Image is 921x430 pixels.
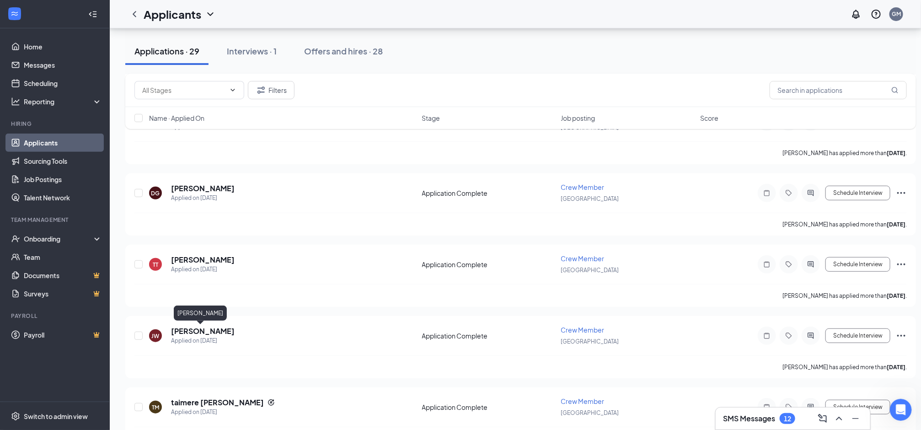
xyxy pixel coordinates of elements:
div: Reporting [24,97,102,106]
p: [PERSON_NAME] has applied more than . [782,149,907,157]
svg: Filter [256,85,267,96]
span: Crew Member [561,183,605,191]
b: [DATE] [887,364,905,371]
a: PayrollCrown [24,326,102,344]
div: TT [153,261,158,269]
a: Sourcing Tools [24,152,102,170]
svg: ChevronDown [229,86,236,94]
div: Interviews · 1 [227,45,277,57]
b: [DATE] [887,292,905,299]
span: [GEOGRAPHIC_DATA] [561,267,619,274]
span: Job posting [561,113,595,123]
div: Payroll [11,312,100,320]
div: Application Complete [422,260,556,269]
h5: [PERSON_NAME] [171,255,235,265]
svg: Notifications [851,9,862,20]
div: JW [152,332,160,340]
input: Search in applications [770,81,907,99]
span: Crew Member [561,254,605,263]
svg: ChevronUp [834,413,845,424]
svg: Collapse [88,10,97,19]
a: DocumentsCrown [24,266,102,285]
div: Applications · 29 [134,45,199,57]
button: Minimize [848,411,863,426]
a: SurveysCrown [24,285,102,303]
a: Job Postings [24,170,102,188]
svg: Analysis [11,97,20,106]
svg: Tag [783,332,794,339]
div: [PERSON_NAME] [174,306,227,321]
svg: ActiveChat [805,403,816,411]
span: Crew Member [561,397,605,405]
a: Home [24,38,102,56]
button: Schedule Interview [825,257,890,272]
svg: Tag [783,261,794,268]
svg: WorkstreamLogo [10,9,19,18]
a: Team [24,248,102,266]
div: Switch to admin view [24,412,88,421]
div: Applied on [DATE] [171,265,235,274]
svg: Note [761,403,772,411]
a: Messages [24,56,102,74]
svg: Tag [783,403,794,411]
div: Application Complete [422,188,556,198]
svg: Note [761,332,772,339]
span: [GEOGRAPHIC_DATA] [561,338,619,345]
svg: Ellipses [896,259,907,270]
span: Stage [422,113,440,123]
span: [GEOGRAPHIC_DATA] [561,409,619,416]
h5: [PERSON_NAME] [171,183,235,193]
div: Team Management [11,216,100,224]
svg: QuestionInfo [871,9,882,20]
button: Schedule Interview [825,328,890,343]
div: Onboarding [24,234,94,243]
p: [PERSON_NAME] has applied more than . [782,220,907,228]
svg: Tag [783,189,794,197]
svg: ChevronLeft [129,9,140,20]
h5: [PERSON_NAME] [171,326,235,336]
div: Hiring [11,120,100,128]
div: Application Complete [422,331,556,340]
div: Applied on [DATE] [171,336,235,345]
div: Applied on [DATE] [171,193,235,203]
button: Schedule Interview [825,186,890,200]
b: [DATE] [887,150,905,156]
svg: ActiveChat [805,332,816,339]
button: Schedule Interview [825,400,890,414]
a: Scheduling [24,74,102,92]
h5: taimere [PERSON_NAME] [171,398,264,408]
input: All Stages [142,85,225,95]
div: DG [151,189,160,197]
svg: Reapply [268,399,275,406]
h3: SMS Messages [723,414,775,424]
p: [PERSON_NAME] has applied more than . [782,292,907,300]
div: 12 [784,415,791,423]
svg: ActiveChat [805,189,816,197]
svg: UserCheck [11,234,20,243]
svg: ActiveChat [805,261,816,268]
p: [PERSON_NAME] has applied more than . [782,363,907,371]
span: Score [700,113,718,123]
span: Crew Member [561,326,605,334]
div: Application Complete [422,403,556,412]
b: [DATE] [887,221,905,228]
svg: Note [761,189,772,197]
div: TM [152,403,159,411]
a: Applicants [24,134,102,152]
svg: Settings [11,412,20,421]
svg: ChevronDown [205,9,216,20]
svg: Note [761,261,772,268]
button: ComposeMessage [815,411,830,426]
div: Applied on [DATE] [171,408,275,417]
a: Talent Network [24,188,102,207]
div: Offers and hires · 28 [304,45,383,57]
div: GM [892,10,901,18]
button: ChevronUp [832,411,846,426]
svg: Minimize [850,413,861,424]
span: Name · Applied On [149,113,204,123]
svg: ComposeMessage [817,413,828,424]
button: Filter Filters [248,81,295,99]
svg: Ellipses [896,330,907,341]
svg: Ellipses [896,188,907,199]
